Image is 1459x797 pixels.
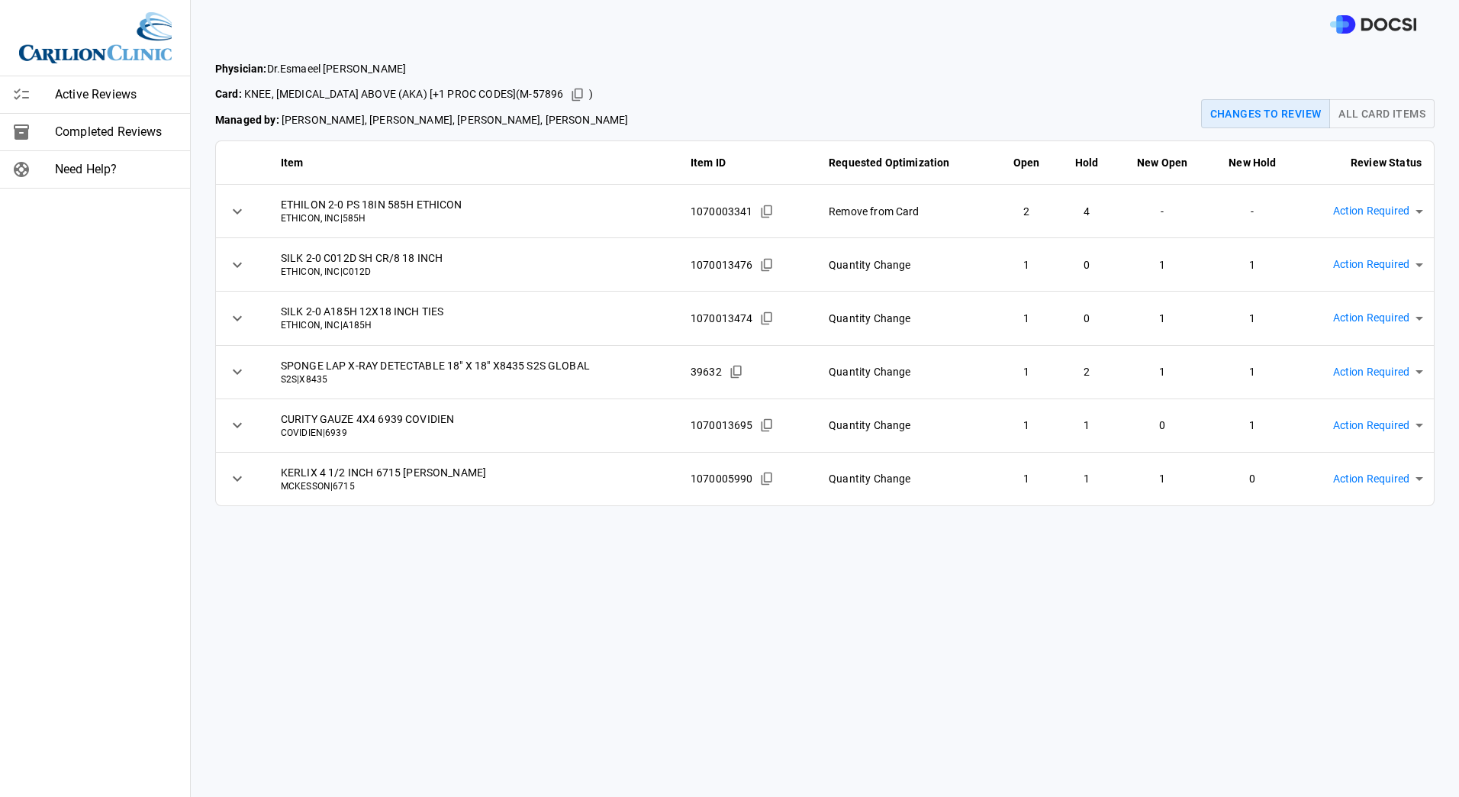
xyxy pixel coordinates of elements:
[1201,99,1331,128] button: Changes to Review
[725,360,748,383] button: Copied!
[566,83,589,106] button: Copied!
[1137,156,1187,169] strong: New Open
[1208,345,1296,398] td: 1
[1329,99,1435,128] button: All Card Items
[1075,156,1099,169] strong: Hold
[1351,156,1422,169] strong: Review Status
[1208,452,1296,505] td: 0
[816,238,995,292] td: Quantity Change
[1116,185,1209,238] td: -
[1116,398,1209,452] td: 0
[816,452,995,505] td: Quantity Change
[816,292,995,345] td: Quantity Change
[215,61,629,77] span: Dr. Esmaeel [PERSON_NAME]
[1058,292,1116,345] td: 0
[995,398,1058,452] td: 1
[281,480,666,493] span: MCKESSON | 6715
[755,307,778,330] button: Copied!
[691,204,753,219] span: 1070003341
[1013,156,1040,169] strong: Open
[1116,238,1209,292] td: 1
[1229,156,1276,169] strong: New Hold
[55,123,178,141] span: Completed Reviews
[755,253,778,276] button: Copied!
[1058,185,1116,238] td: 4
[691,364,722,379] span: 39632
[995,452,1058,505] td: 1
[215,112,629,128] span: [PERSON_NAME], [PERSON_NAME], [PERSON_NAME], [PERSON_NAME]
[1333,417,1409,434] span: Action Required
[1333,363,1409,381] span: Action Required
[281,427,666,440] span: COVIDIEN | 6939
[995,238,1058,292] td: 1
[995,185,1058,238] td: 2
[1208,292,1296,345] td: 1
[816,398,995,452] td: Quantity Change
[1116,452,1209,505] td: 1
[1058,452,1116,505] td: 1
[1058,398,1116,452] td: 1
[691,471,753,486] span: 1070005990
[1208,238,1296,292] td: 1
[1058,345,1116,398] td: 2
[691,311,753,326] span: 1070013474
[1333,256,1409,273] span: Action Required
[281,304,666,319] span: SILK 2-0 A185H 12X18 INCH TIES
[281,373,666,386] span: S2S | X8435
[755,467,778,490] button: Copied!
[691,156,726,169] strong: Item ID
[281,319,666,332] span: ETHICON, INC | A185H
[755,200,778,223] button: Copied!
[1208,398,1296,452] td: 1
[1330,15,1416,34] img: DOCSI Logo
[281,250,666,266] span: SILK 2-0 C012D SH CR/8 18 INCH
[829,156,949,169] strong: Requested Optimization
[1333,470,1409,488] span: Action Required
[215,114,279,126] strong: Managed by:
[691,257,753,273] span: 1070013476
[1058,238,1116,292] td: 0
[215,63,267,75] strong: Physician:
[215,83,629,106] span: KNEE, [MEDICAL_DATA] ABOVE (AKA) [+1 PROC CODES] ( M-57896 )
[281,156,304,169] strong: Item
[995,345,1058,398] td: 1
[1333,309,1409,327] span: Action Required
[1208,185,1296,238] td: -
[281,465,666,480] span: KERLIX 4 1/2 INCH 6715 [PERSON_NAME]
[55,160,178,179] span: Need Help?
[281,411,666,427] span: CURITY GAUZE 4X4 6939 COVIDIEN
[281,197,666,212] span: ETHILON 2-0 PS 18IN 585H ETHICON
[1116,345,1209,398] td: 1
[755,414,778,437] button: Copied!
[1333,202,1409,220] span: Action Required
[19,12,172,63] img: Site Logo
[281,358,666,373] span: SPONGE LAP X-RAY DETECTABLE 18" X 18" X8435 S2S GLOBAL
[215,88,242,100] strong: Card:
[281,266,666,279] span: ETHICON, INC | C012D
[691,418,753,433] span: 1070013695
[55,86,178,104] span: Active Reviews
[995,292,1058,345] td: 1
[281,212,666,225] span: ETHICON, INC | 585H
[816,345,995,398] td: Quantity Change
[816,185,995,238] td: Remove from Card
[1116,292,1209,345] td: 1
